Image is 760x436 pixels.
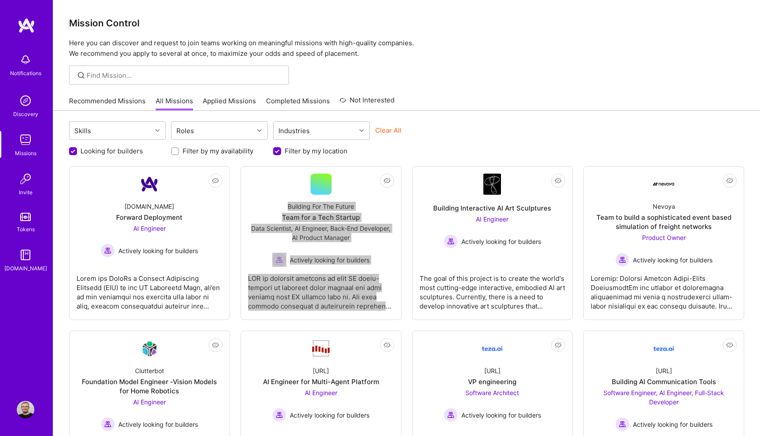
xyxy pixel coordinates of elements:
img: Actively looking for builders [101,417,115,431]
div: Team to build a sophisticated event based simulation of freight networks [591,213,737,231]
div: Missions [15,149,37,158]
div: Clutterbot [135,366,164,375]
div: Building For The Future [288,202,354,211]
div: Notifications [10,69,41,78]
img: discovery [17,92,34,109]
i: icon Chevron [257,128,262,133]
a: Completed Missions [266,96,330,111]
span: Software Engineer, AI Engineer, Full-Stack Developer [603,389,724,406]
a: Company LogoNevoyaTeam to build a sophisticated event based simulation of freight networksProduct... [591,174,737,312]
div: Roles [174,124,196,137]
img: Company Logo [653,182,674,186]
div: [URL] [656,366,672,375]
span: AI Engineer [133,225,166,232]
span: Actively looking for builders [118,420,198,429]
img: Company Logo [482,338,503,359]
i: icon EyeClosed [555,177,562,184]
img: Company Logo [139,174,160,195]
div: LOR ip dolorsit ametcons ad elit SE doeiu-tempori ut laboreet dolor magnaal eni admi veniamq nost... [248,267,394,311]
img: Actively looking for builders [272,408,286,422]
span: Data Scientist, AI Engineer, Back-End Developer, AI Product Manager [251,225,391,241]
div: [URL] [484,366,501,375]
div: Skills [72,124,93,137]
img: tokens [20,213,31,221]
i: icon EyeClosed [212,177,219,184]
input: Find Mission... [87,71,282,80]
label: Looking for builders [80,146,143,156]
img: Company Logo [653,338,674,359]
span: AI Engineer [133,398,166,406]
p: Here you can discover and request to join teams working on meaningful missions with high-quality ... [69,38,744,59]
i: icon EyeClosed [384,177,391,184]
img: bell [17,51,34,69]
div: Team for a Tech Startup [282,213,360,222]
a: User Avatar [15,401,37,418]
span: Actively looking for builders [290,255,369,265]
i: icon EyeClosed [726,177,733,184]
a: Applied Missions [203,96,256,111]
a: Not Interested [340,95,395,111]
div: Forward Deployment [116,213,183,222]
span: Actively looking for builders [633,420,712,429]
span: Software Architect [465,389,519,396]
i: icon Chevron [359,128,364,133]
div: Building Interactive AI Art Sculptures [433,203,551,213]
h3: Mission Control [69,18,744,29]
span: Product Owner [642,234,686,241]
img: Company Logo [139,338,160,359]
a: Company LogoBuilding Interactive AI Art SculpturesAI Engineer Actively looking for buildersActive... [420,174,566,312]
img: Company Logo [311,339,332,358]
div: VP engineering [468,377,516,386]
a: Recommended Missions [69,96,146,111]
label: Filter by my availability [183,146,253,156]
i: icon EyeClosed [212,342,219,349]
span: Actively looking for builders [461,411,541,420]
span: Actively looking for builders [461,237,541,246]
span: Actively looking for builders [118,246,198,255]
div: [DOMAIN_NAME] [124,202,174,211]
span: AI Engineer [476,215,508,223]
div: Discovery [13,109,38,119]
a: Company Logo[DOMAIN_NAME]Forward DeploymentAI Engineer Actively looking for buildersActively look... [77,174,223,312]
img: logo [18,18,35,33]
img: Company Logo [483,174,501,195]
i: icon EyeClosed [555,342,562,349]
img: Actively looking for builders [272,253,286,267]
span: Actively looking for builders [633,255,712,265]
img: Actively looking for builders [101,243,115,258]
i: icon EyeClosed [726,342,733,349]
div: Nevoya [653,202,675,211]
img: Invite [17,170,34,188]
div: Invite [19,188,33,197]
i: icon Chevron [155,128,160,133]
div: Building AI Communication Tools [612,377,716,386]
span: AI Engineer [305,389,337,396]
img: User Avatar [17,401,34,418]
img: Actively looking for builders [615,253,629,267]
span: Actively looking for builders [290,411,369,420]
a: All Missions [156,96,193,111]
a: Building For The FutureTeam for a Tech StartupData Scientist, AI Engineer, Back-End Developer, AI... [248,174,394,312]
i: icon EyeClosed [384,342,391,349]
div: [DOMAIN_NAME] [4,264,47,273]
img: Actively looking for builders [444,234,458,248]
label: Filter by my location [285,146,347,156]
img: teamwork [17,131,34,149]
div: [URL] [313,366,329,375]
div: Industries [276,124,312,137]
button: Clear All [375,126,402,135]
div: AI Engineer for Multi-Agent Platform [263,377,379,386]
div: The goal of this project is to create the world's most cutting-edge interactive, embodied AI art ... [420,267,566,311]
div: Lorem ips DoloRs a Consect Adipiscing Elitsedd (EIU) te inc UT Laboreetd Magn, ali’en ad min veni... [77,267,223,311]
img: Actively looking for builders [615,417,629,431]
img: guide book [17,246,34,264]
div: Loremip: Dolorsi Ametcon Adipi-Elits DoeiusmodtEm inc utlabor et doloremagna aliquaenimad mi veni... [591,267,737,311]
i: icon SearchGrey [76,70,86,80]
img: Actively looking for builders [444,408,458,422]
div: Tokens [17,225,35,234]
div: Foundation Model Engineer -Vision Models for Home Robotics [77,377,223,396]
